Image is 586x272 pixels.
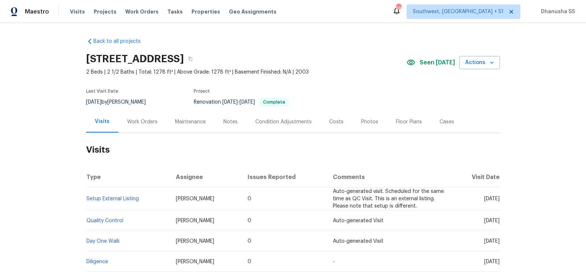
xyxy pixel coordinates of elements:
[260,100,288,104] span: Complete
[459,56,500,70] button: Actions
[248,239,251,244] span: 0
[86,55,184,63] h2: [STREET_ADDRESS]
[86,167,170,187] th: Type
[248,259,251,264] span: 0
[176,218,214,223] span: [PERSON_NAME]
[361,118,378,126] div: Photos
[167,9,183,14] span: Tasks
[413,8,504,15] span: Southwest, [GEOGRAPHIC_DATA] + 51
[86,100,101,105] span: [DATE]
[229,8,277,15] span: Geo Assignments
[248,218,251,223] span: 0
[327,167,451,187] th: Comments
[255,118,312,126] div: Condition Adjustments
[396,118,422,126] div: Floor Plans
[94,8,116,15] span: Projects
[86,196,139,201] a: Setup External Listing
[333,218,383,223] span: Auto-generated Visit
[396,4,401,12] div: 693
[484,196,500,201] span: [DATE]
[95,118,110,125] div: Visits
[240,100,255,105] span: [DATE]
[242,167,327,187] th: Issues Reported
[333,239,383,244] span: Auto-generated Visit
[333,259,335,264] span: -
[248,196,251,201] span: 0
[451,167,500,187] th: Visit Date
[70,8,85,15] span: Visits
[538,8,575,15] span: Dhanusha SS
[465,58,494,67] span: Actions
[439,118,454,126] div: Cases
[86,239,120,244] a: Day One Walk
[86,133,500,167] h2: Visits
[420,59,455,66] span: Seen [DATE]
[86,259,108,264] a: Diligence
[484,218,500,223] span: [DATE]
[223,118,238,126] div: Notes
[222,100,238,105] span: [DATE]
[125,8,159,15] span: Work Orders
[176,239,214,244] span: [PERSON_NAME]
[192,8,220,15] span: Properties
[86,98,155,107] div: by [PERSON_NAME]
[222,100,255,105] span: -
[86,89,118,93] span: Last Visit Date
[194,89,210,93] span: Project
[184,52,197,66] button: Copy Address
[170,167,242,187] th: Assignee
[176,259,214,264] span: [PERSON_NAME]
[176,196,214,201] span: [PERSON_NAME]
[329,118,344,126] div: Costs
[25,8,49,15] span: Maestro
[86,38,156,45] a: Back to all projects
[484,239,500,244] span: [DATE]
[333,189,444,209] span: Auto-generated visit. Scheduled for the same time as QC Visit. This is an external listing. Pleas...
[127,118,157,126] div: Work Orders
[484,259,500,264] span: [DATE]
[86,68,407,76] span: 2 Beds | 2 1/2 Baths | Total: 1278 ft² | Above Grade: 1278 ft² | Basement Finished: N/A | 2003
[194,100,289,105] span: Renovation
[175,118,206,126] div: Maintenance
[86,218,123,223] a: Quality Control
